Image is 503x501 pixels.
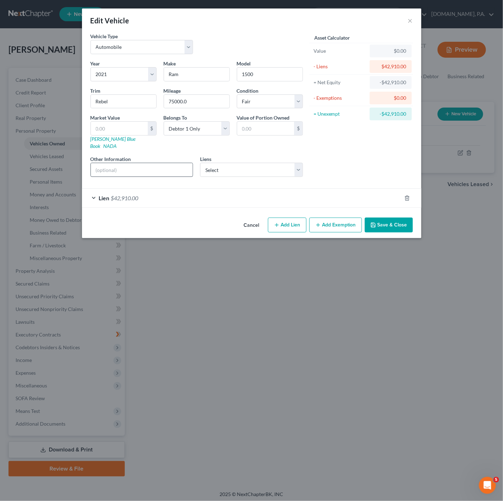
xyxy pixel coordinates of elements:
[164,95,229,108] input: --
[238,218,265,232] button: Cancel
[90,155,131,163] label: Other Information
[294,122,303,135] div: $
[314,94,367,102] div: - Exemptions
[314,63,367,70] div: - Liens
[200,155,211,163] label: Liens
[268,218,306,232] button: Add Lien
[375,79,406,86] div: -$42,910.00
[237,68,303,81] input: ex. Altima
[99,195,110,201] span: Lien
[90,136,136,149] a: [PERSON_NAME] Blue Book
[104,143,117,149] a: NADA
[164,68,229,81] input: ex. Nissan
[237,60,251,67] label: Model
[309,218,362,232] button: Add Exemption
[90,33,118,40] label: Vehicle Type
[91,163,193,177] input: (optional)
[408,16,413,25] button: ×
[375,63,406,70] div: $42,910.00
[91,95,156,108] input: ex. LS, LT, etc
[365,218,413,232] button: Save & Close
[90,60,100,67] label: Year
[237,122,294,135] input: 0.00
[90,16,129,25] div: Edit Vehicle
[375,110,406,117] div: -$42,910.00
[314,79,367,86] div: = Net Equity
[314,47,367,54] div: Value
[164,61,176,67] span: Make
[493,477,499,483] span: 5
[375,47,406,54] div: $0.00
[314,110,367,117] div: = Unexempt
[375,94,406,102] div: $0.00
[164,115,187,121] span: Belongs To
[91,122,148,135] input: 0.00
[148,122,156,135] div: $
[314,34,350,41] label: Asset Calculator
[237,87,259,94] label: Condition
[479,477,496,494] iframe: Intercom live chat
[90,87,101,94] label: Trim
[237,114,290,121] label: Value of Portion Owned
[111,195,139,201] span: $42,910.00
[90,114,120,121] label: Market Value
[164,87,181,94] label: Mileage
